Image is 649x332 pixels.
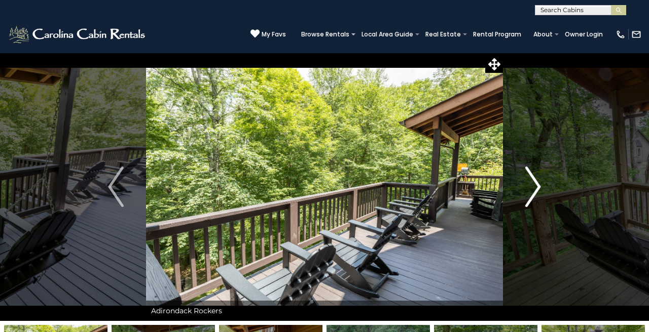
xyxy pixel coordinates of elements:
[262,30,286,39] span: My Favs
[108,167,123,207] img: arrow
[616,29,626,39] img: phone-regular-white.png
[503,53,563,321] button: Next
[528,27,558,41] a: About
[525,167,540,207] img: arrow
[560,27,608,41] a: Owner Login
[146,301,503,321] div: Adirondack Rockers
[420,27,466,41] a: Real Estate
[8,24,148,45] img: White-1-2.png
[296,27,354,41] a: Browse Rentals
[86,53,146,321] button: Previous
[356,27,418,41] a: Local Area Guide
[631,29,641,39] img: mail-regular-white.png
[250,29,286,39] a: My Favs
[468,27,526,41] a: Rental Program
